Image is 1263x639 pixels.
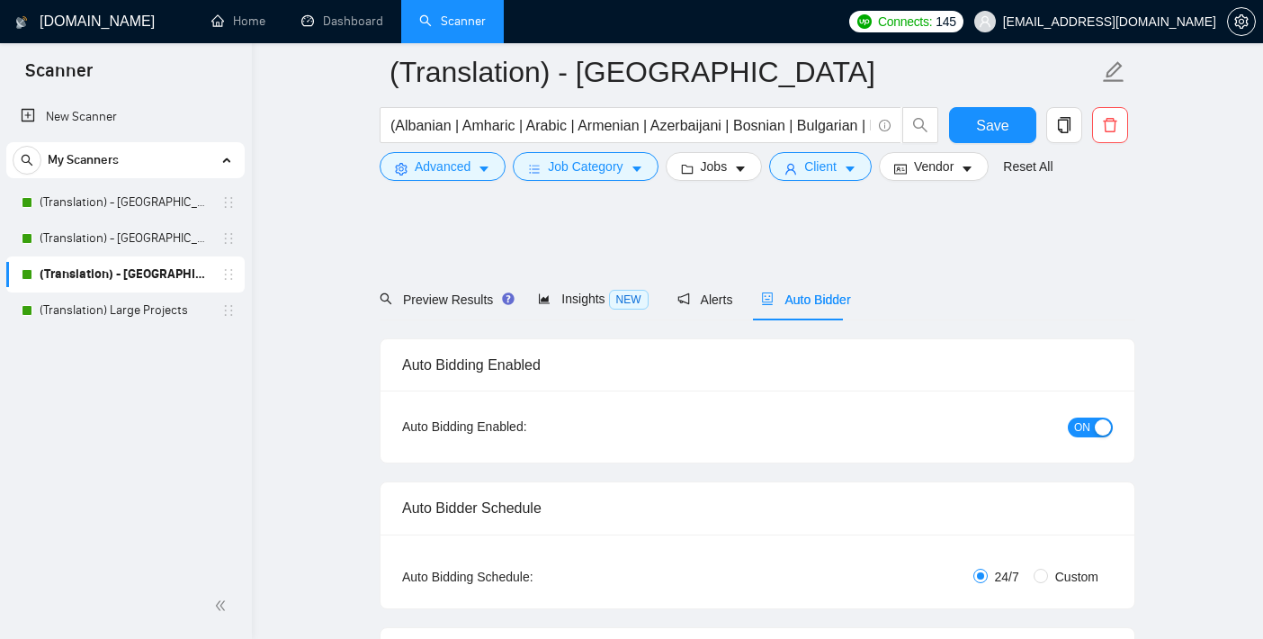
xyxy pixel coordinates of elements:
span: Save [976,114,1008,137]
button: settingAdvancedcaret-down [380,152,506,181]
span: holder [221,267,236,282]
span: Connects: [878,12,932,31]
span: setting [395,162,408,175]
span: notification [677,292,690,305]
button: setting [1227,7,1256,36]
span: search [903,117,937,133]
span: caret-down [631,162,643,175]
span: copy [1047,117,1081,133]
input: Search Freelance Jobs... [390,114,871,137]
a: setting [1227,14,1256,29]
span: ON [1074,418,1090,437]
span: Alerts [677,292,733,307]
div: Auto Bidding Enabled [402,339,1113,391]
span: Insights [538,292,648,306]
button: search [902,107,938,143]
span: user [784,162,797,175]
span: search [380,292,392,305]
a: (Translation) Large Projects [40,292,210,328]
button: folderJobscaret-down [666,152,763,181]
span: Custom [1048,567,1106,587]
span: caret-down [734,162,747,175]
img: logo [15,8,28,37]
a: (Translation) - [GEOGRAPHIC_DATA] [40,184,210,220]
span: delete [1093,117,1127,133]
button: userClientcaret-down [769,152,872,181]
a: homeHome [211,13,265,29]
span: user [979,15,991,28]
span: edit [1102,60,1125,84]
span: Preview Results [380,292,509,307]
button: search [13,146,41,175]
span: double-left [214,597,232,615]
span: bars [528,162,541,175]
button: barsJob Categorycaret-down [513,152,658,181]
span: 145 [936,12,955,31]
span: caret-down [478,162,490,175]
a: searchScanner [419,13,486,29]
span: Auto Bidder [761,292,850,307]
a: New Scanner [21,99,230,135]
li: My Scanners [6,142,245,328]
a: (Translation) - [GEOGRAPHIC_DATA] [40,220,210,256]
span: search [13,154,40,166]
span: Vendor [914,157,954,176]
span: idcard [894,162,907,175]
span: robot [761,292,774,305]
a: dashboardDashboard [301,13,383,29]
span: 24/7 [988,567,1026,587]
div: Auto Bidding Schedule: [402,567,639,587]
span: caret-down [961,162,973,175]
button: delete [1092,107,1128,143]
span: info-circle [879,120,891,131]
span: folder [681,162,694,175]
span: caret-down [844,162,856,175]
span: area-chart [538,292,551,305]
div: Auto Bidder Schedule [402,482,1113,534]
button: Save [949,107,1036,143]
a: (Translation) - [GEOGRAPHIC_DATA] [40,256,210,292]
span: Client [804,157,837,176]
span: Job Category [548,157,623,176]
div: Tooltip anchor [500,291,516,307]
li: New Scanner [6,99,245,135]
img: upwork-logo.png [857,14,872,29]
span: holder [221,195,236,210]
span: Jobs [701,157,728,176]
input: Scanner name... [390,49,1098,94]
button: copy [1046,107,1082,143]
span: Advanced [415,157,470,176]
span: NEW [609,290,649,310]
span: Scanner [11,58,107,95]
iframe: Intercom live chat [1202,578,1245,621]
span: holder [221,303,236,318]
span: My Scanners [48,142,119,178]
span: setting [1228,14,1255,29]
button: idcardVendorcaret-down [879,152,989,181]
div: Auto Bidding Enabled: [402,417,639,436]
a: Reset All [1003,157,1052,176]
span: holder [221,231,236,246]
